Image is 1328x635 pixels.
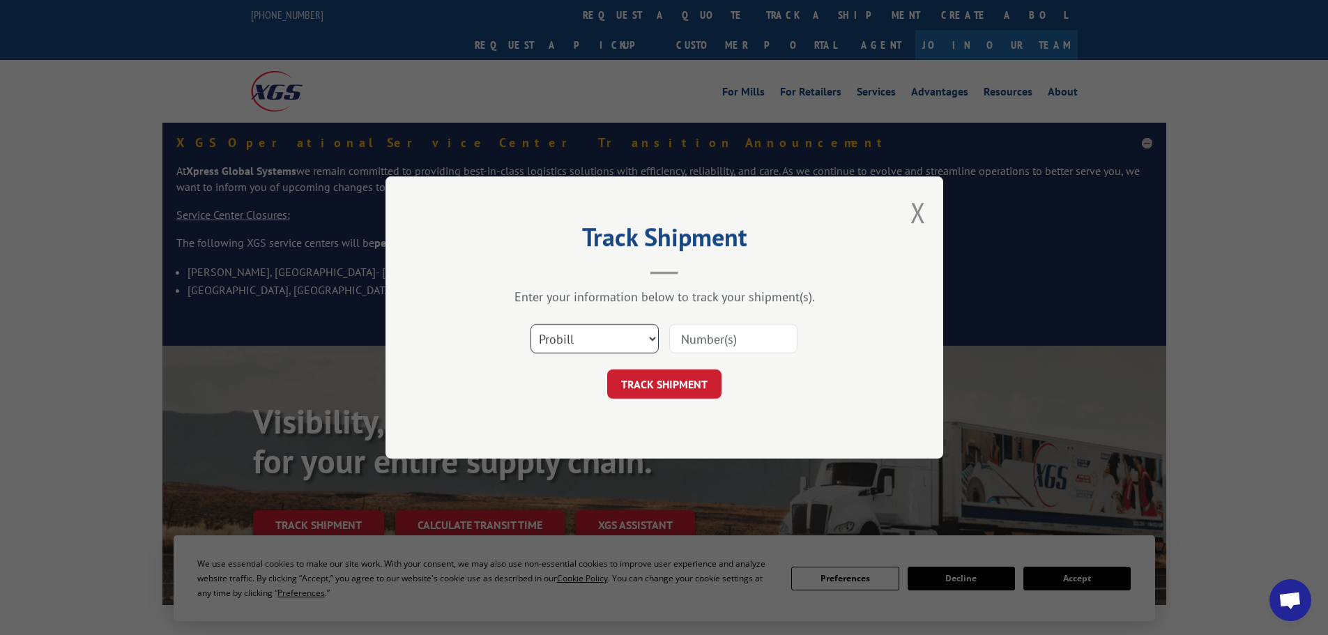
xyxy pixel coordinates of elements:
[1269,579,1311,621] a: Open chat
[607,369,722,399] button: TRACK SHIPMENT
[669,324,797,353] input: Number(s)
[455,289,873,305] div: Enter your information below to track your shipment(s).
[910,194,926,231] button: Close modal
[455,227,873,254] h2: Track Shipment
